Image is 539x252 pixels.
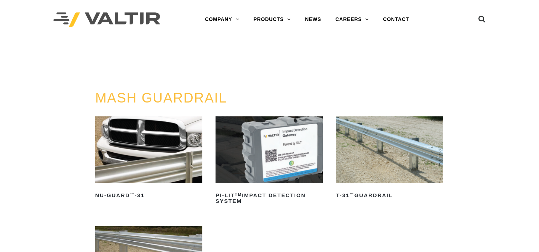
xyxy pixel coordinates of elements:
[328,12,376,27] a: CAREERS
[95,116,202,201] a: NU-GUARD™-31
[349,192,354,196] sup: ™
[216,116,323,207] a: PI-LITTMImpact Detection System
[216,190,323,207] h2: PI-LIT Impact Detection System
[53,12,160,27] img: Valtir
[130,192,135,196] sup: ™
[95,90,227,105] a: MASH GUARDRAIL
[246,12,298,27] a: PRODUCTS
[143,49,195,58] span: GUARDRAIL
[298,12,328,27] a: NEWS
[90,49,140,58] a: PRODUCTS
[336,190,443,201] h2: T-31 Guardrail
[198,12,246,27] a: COMPANY
[376,12,416,27] a: CONTACT
[336,116,443,201] a: T-31™Guardrail
[95,190,202,201] h2: NU-GUARD -31
[235,192,242,196] sup: TM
